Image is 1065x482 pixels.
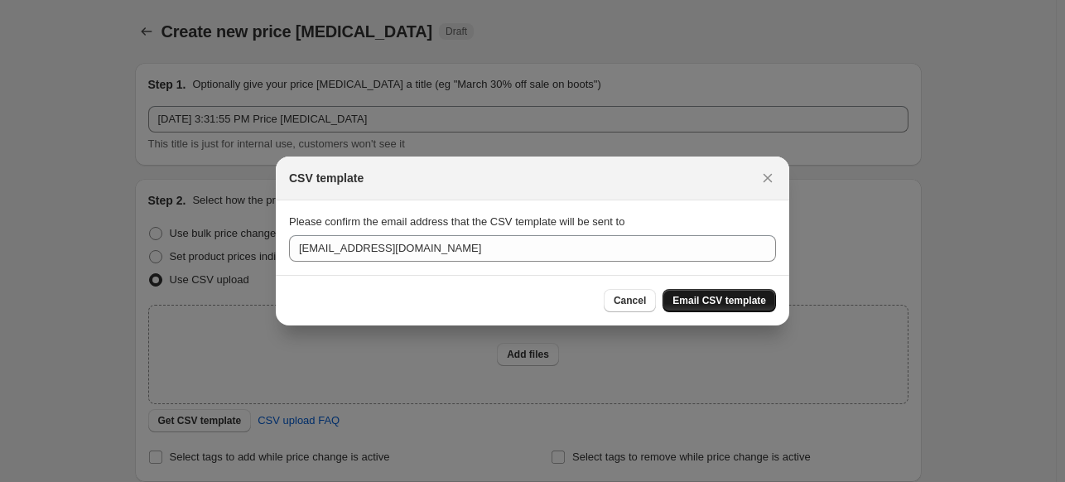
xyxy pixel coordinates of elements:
button: Close [756,166,779,190]
span: Email CSV template [672,294,766,307]
button: Email CSV template [663,289,776,312]
h2: CSV template [289,170,364,186]
button: Cancel [604,289,656,312]
span: Please confirm the email address that the CSV template will be sent to [289,215,624,228]
span: Cancel [614,294,646,307]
